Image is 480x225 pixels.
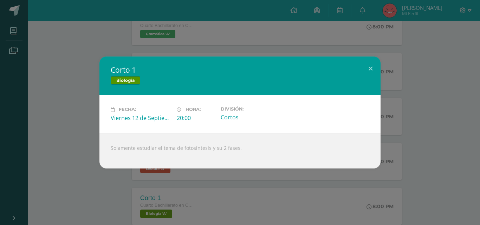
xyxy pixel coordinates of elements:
div: 20:00 [177,114,215,122]
span: Fecha: [119,107,136,112]
span: Hora: [186,107,201,112]
button: Close (Esc) [361,57,381,80]
div: Cortos [221,113,281,121]
label: División: [221,106,281,112]
div: Viernes 12 de Septiembre [111,114,171,122]
div: Solamente estudiar el tema de fotosíntesis y su 2 fases. [99,133,381,168]
h2: Corto 1 [111,65,369,75]
span: Biología [111,76,140,85]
